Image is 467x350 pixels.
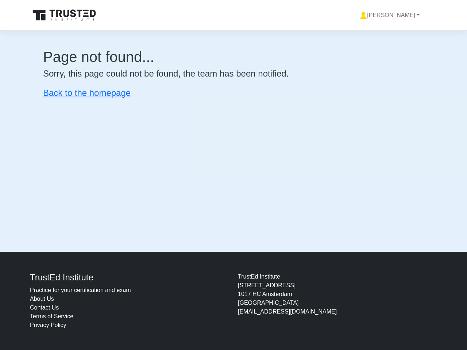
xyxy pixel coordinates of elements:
a: About Us [30,296,54,302]
h1: Page not found... [43,48,424,66]
a: Privacy Policy [30,322,66,328]
div: TrustEd Institute [STREET_ADDRESS] 1017 HC Amsterdam [GEOGRAPHIC_DATA] [EMAIL_ADDRESS][DOMAIN_NAME] [233,272,441,330]
a: Practice for your certification and exam [30,287,131,293]
h4: TrustEd Institute [30,272,229,283]
a: Back to the homepage [43,88,131,98]
a: Contact Us [30,304,59,311]
h4: Sorry, this page could not be found, the team has been notified. [43,69,424,79]
a: [PERSON_NAME] [342,8,437,23]
a: Terms of Service [30,313,73,319]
